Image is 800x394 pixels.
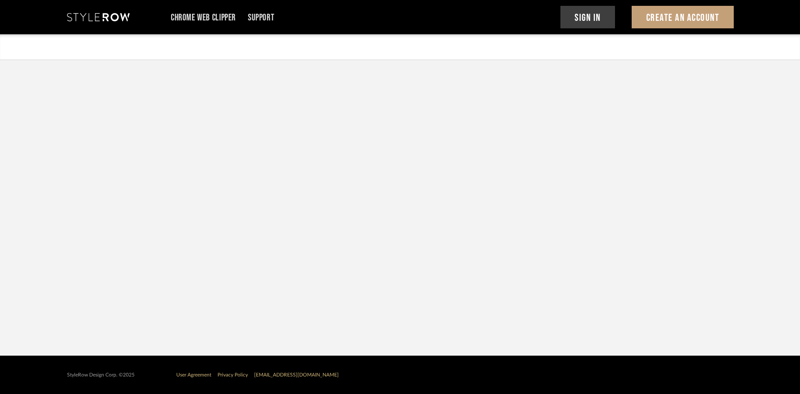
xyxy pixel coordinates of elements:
div: StyleRow Design Corp. ©2025 [67,372,135,378]
a: Chrome Web Clipper [171,14,236,21]
a: Privacy Policy [217,372,248,377]
a: [EMAIL_ADDRESS][DOMAIN_NAME] [254,372,339,377]
a: User Agreement [176,372,211,377]
button: Sign In [560,6,615,28]
button: Create An Account [632,6,734,28]
a: Support [248,14,274,21]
